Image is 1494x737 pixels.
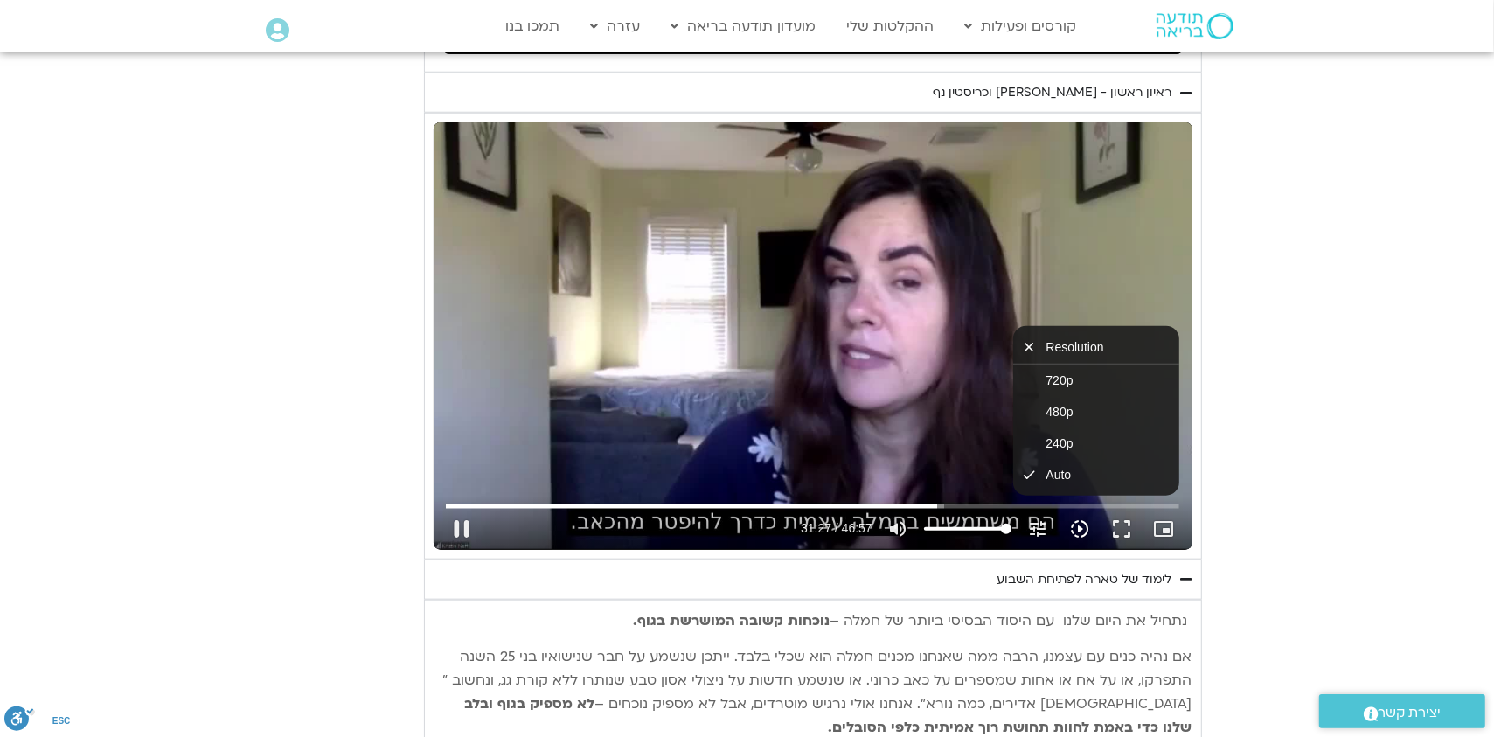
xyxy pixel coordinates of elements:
a: מועדון תודעה בריאה [663,10,825,43]
summary: ראיון ראשון - [PERSON_NAME] וכריסטין נף [424,73,1202,113]
summary: לימוד של טארה לפתיחת השבוע [424,560,1202,600]
a: קורסים ופעילות [956,10,1086,43]
b: לא מספיק בגוף ובלב שלנו כדי באמת לחוות תחושת רוך אמיתית כלפי הסובלים. [465,694,1192,737]
b: נוכחות קשובה המושרשת בגוף. [634,611,830,630]
span: אם נהיה כנים עם עצמנו, הרבה ממה שאנחנו מכנים חמלה הוא שכלי בלבד. ייתכן שנשמע על חבר שנישואיו בני ... [443,647,1192,713]
div: ראיון ראשון - [PERSON_NAME] וכריסטין נף [934,82,1172,103]
img: תודעה בריאה [1157,13,1233,39]
a: יצירת קשר [1319,694,1485,728]
a: עזרה [582,10,650,43]
span: נתחיל את היום שלנו עם היסוד הבסיסי ביותר של חמלה – [830,611,1188,630]
div: לימוד של טארה לפתיחת השבוע [997,569,1172,590]
a: תמכו בנו [497,10,569,43]
a: ההקלטות שלי [838,10,943,43]
span: יצירת קשר [1379,701,1442,725]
